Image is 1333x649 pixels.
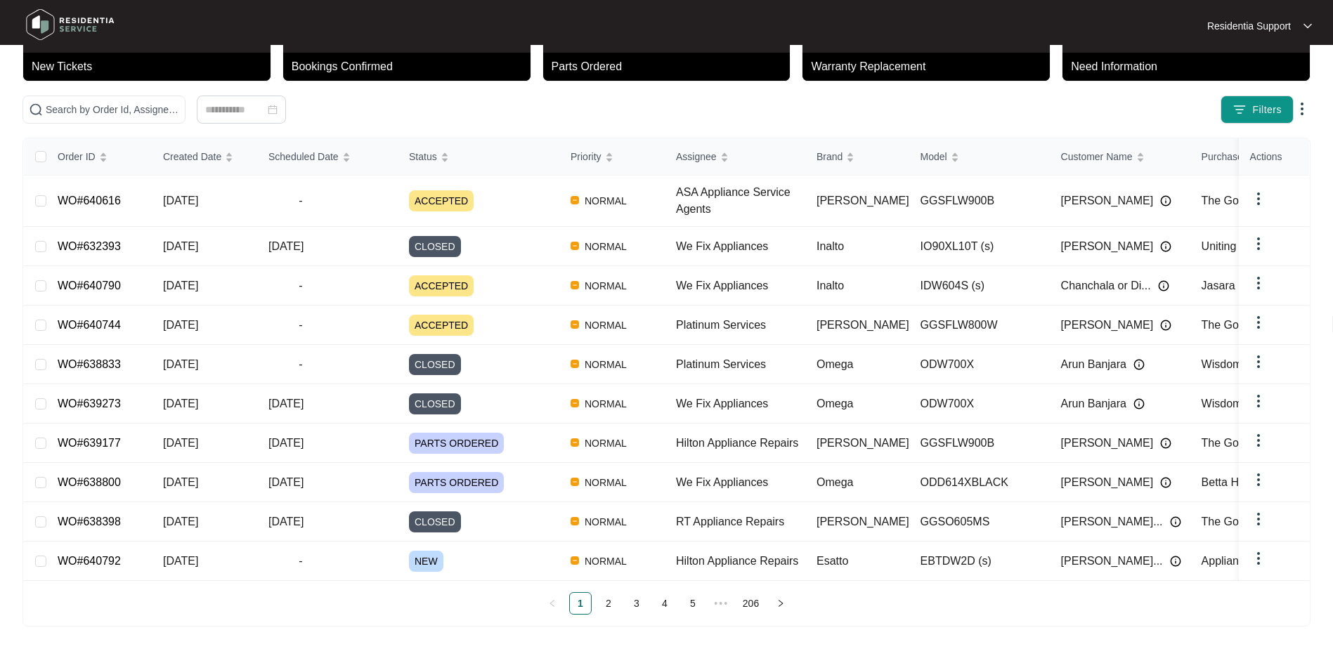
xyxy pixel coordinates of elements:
li: Next 5 Pages [710,592,732,615]
span: [DATE] [163,398,198,409]
div: Hilton Appliance Repairs [676,553,805,570]
a: 5 [682,593,703,614]
a: 2 [598,593,619,614]
td: ODD614XBLACK [909,463,1050,502]
a: WO#640790 [58,280,121,291]
a: 4 [654,593,675,614]
a: WO#638398 [58,516,121,527]
th: Scheduled Date [257,138,398,176]
p: New Tickets [32,58,271,75]
span: [PERSON_NAME]... [1061,553,1163,570]
p: Bookings Confirmed [292,58,531,75]
a: WO#638800 [58,476,121,488]
span: NORMAL [579,317,632,334]
span: Omega [817,398,853,409]
a: WO#639273 [58,398,121,409]
th: Created Date [152,138,257,176]
p: Parts Ordered [552,58,791,75]
span: NORMAL [579,474,632,491]
span: The Good Guys [1202,437,1281,449]
span: [PERSON_NAME] [1061,238,1154,255]
img: residentia service logo [21,4,119,46]
a: 1 [570,593,591,614]
p: Need Information [1071,58,1310,75]
img: Info icon [1133,359,1145,370]
span: Model [921,149,947,164]
span: Priority [571,149,602,164]
img: Vercel Logo [571,478,579,486]
a: WO#632393 [58,240,121,252]
a: WO#640744 [58,319,121,331]
span: - [268,277,333,294]
span: [PERSON_NAME] [817,195,909,206]
div: Hilton Appliance Repairs [676,435,805,452]
a: WO#638833 [58,358,121,370]
td: IDW604S (s) [909,266,1050,306]
span: - [268,317,333,334]
span: Purchased From [1202,149,1274,164]
span: NEW [409,551,443,572]
li: Previous Page [541,592,564,615]
td: GGSFLW900B [909,424,1050,463]
span: - [268,356,333,373]
li: 1 [569,592,592,615]
span: Inalto [817,240,844,252]
span: ••• [710,592,732,615]
span: Wisdom Homes [1202,398,1281,409]
td: GGSO605MS [909,502,1050,542]
p: Residentia Support [1207,19,1291,33]
img: Vercel Logo [571,196,579,204]
li: 206 [738,592,764,615]
span: [DATE] [268,240,304,252]
span: [DATE] [163,437,198,449]
td: ODW700X [909,384,1050,424]
a: WO#640616 [58,195,121,206]
span: [DATE] [163,555,198,567]
span: Chanchala or Di... [1061,277,1151,294]
img: Vercel Logo [571,438,579,447]
th: Order ID [46,138,152,176]
img: Info icon [1170,516,1181,527]
th: Brand [805,138,909,176]
span: Betta Home Living [1202,476,1294,488]
span: [DATE] [268,516,304,527]
span: Jasara [1202,280,1235,291]
span: Inalto [817,280,844,291]
span: CLOSED [409,354,461,375]
img: dropdown arrow [1250,471,1267,488]
span: left [548,599,557,608]
span: NORMAL [579,395,632,412]
span: Arun Banjara [1061,395,1126,412]
img: Vercel Logo [571,281,579,289]
img: dropdown arrow [1250,275,1267,291]
span: [PERSON_NAME] [1061,317,1154,334]
th: Priority [559,138,665,176]
span: Scheduled Date [268,149,339,164]
img: Info icon [1160,477,1171,488]
img: dropdown arrow [1250,511,1267,527]
th: Status [398,138,559,176]
span: - [268,192,333,209]
span: [DATE] [163,476,198,488]
td: IO90XL10T (s) [909,227,1050,266]
li: Next Page [769,592,792,615]
span: [PERSON_NAME] [1061,192,1154,209]
img: Info icon [1158,280,1169,291]
a: WO#640792 [58,555,121,567]
span: CLOSED [409,393,461,414]
span: Brand [817,149,843,164]
span: Status [409,149,437,164]
th: Purchased From [1190,138,1331,176]
img: search-icon [29,103,43,117]
img: Vercel Logo [571,556,579,565]
img: Vercel Logo [571,320,579,329]
span: [PERSON_NAME] [817,437,909,449]
span: NORMAL [579,553,632,570]
span: NORMAL [579,238,632,255]
td: EBTDW2D (s) [909,542,1050,581]
img: Info icon [1160,195,1171,206]
img: dropdown arrow [1250,353,1267,370]
td: GGSFLW900B [909,176,1050,227]
li: 4 [654,592,676,615]
button: left [541,592,564,615]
